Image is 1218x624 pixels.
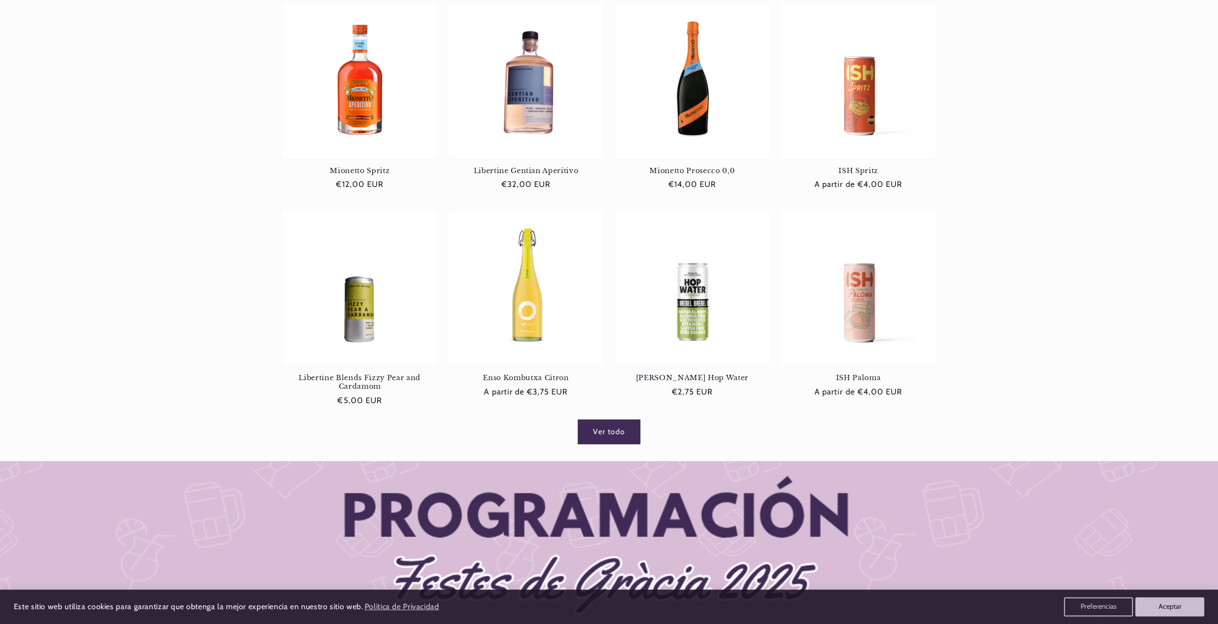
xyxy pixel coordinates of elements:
button: Aceptar [1135,597,1204,616]
a: ISH Spritz [781,166,936,175]
a: Ver todos los productos de la colección Festas de Gracias [578,420,640,443]
a: Enso Kombutxa Citron [448,373,603,382]
span: Este sitio web utiliza cookies para garantizar que obtenga la mejor experiencia en nuestro sitio ... [14,602,363,611]
a: Mionetto Spritz [282,166,437,175]
a: [PERSON_NAME] Hop Water [615,373,770,382]
a: Política de Privacidad (opens in a new tab) [363,599,440,615]
a: Libertine Blends Fizzy Pear and Cardamom [282,373,437,391]
ul: Carrusel [282,3,936,415]
a: Libertine Gentian Aperitivo [448,166,603,175]
a: ISH Paloma [781,373,936,382]
a: Mionetto Prosecco 0,0 [615,166,770,175]
button: Preferencias [1064,597,1133,616]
